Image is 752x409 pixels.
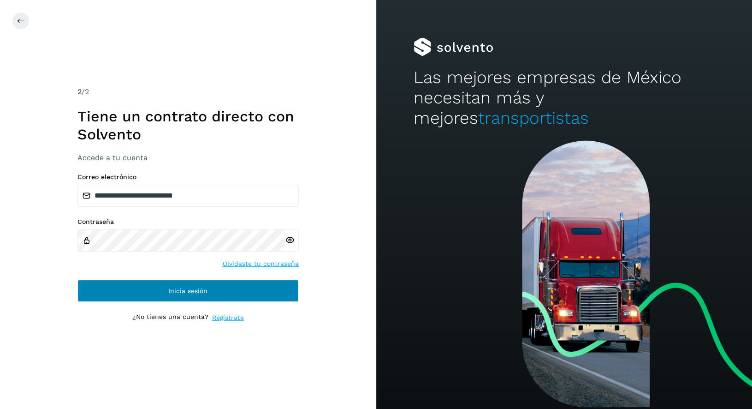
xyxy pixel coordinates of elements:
[168,288,207,294] span: Inicia sesión
[77,280,299,302] button: Inicia sesión
[77,108,299,143] h1: Tiene un contrato directo con Solvento
[223,259,299,269] a: Olvidaste tu contraseña
[77,153,299,162] h3: Accede a tu cuenta
[77,218,299,226] label: Contraseña
[132,313,208,323] p: ¿No tienes una cuenta?
[77,173,299,181] label: Correo electrónico
[77,86,299,97] div: /2
[478,108,589,128] span: transportistas
[212,313,244,323] a: Regístrate
[414,67,714,129] h2: Las mejores empresas de México necesitan más y mejores
[77,87,82,96] span: 2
